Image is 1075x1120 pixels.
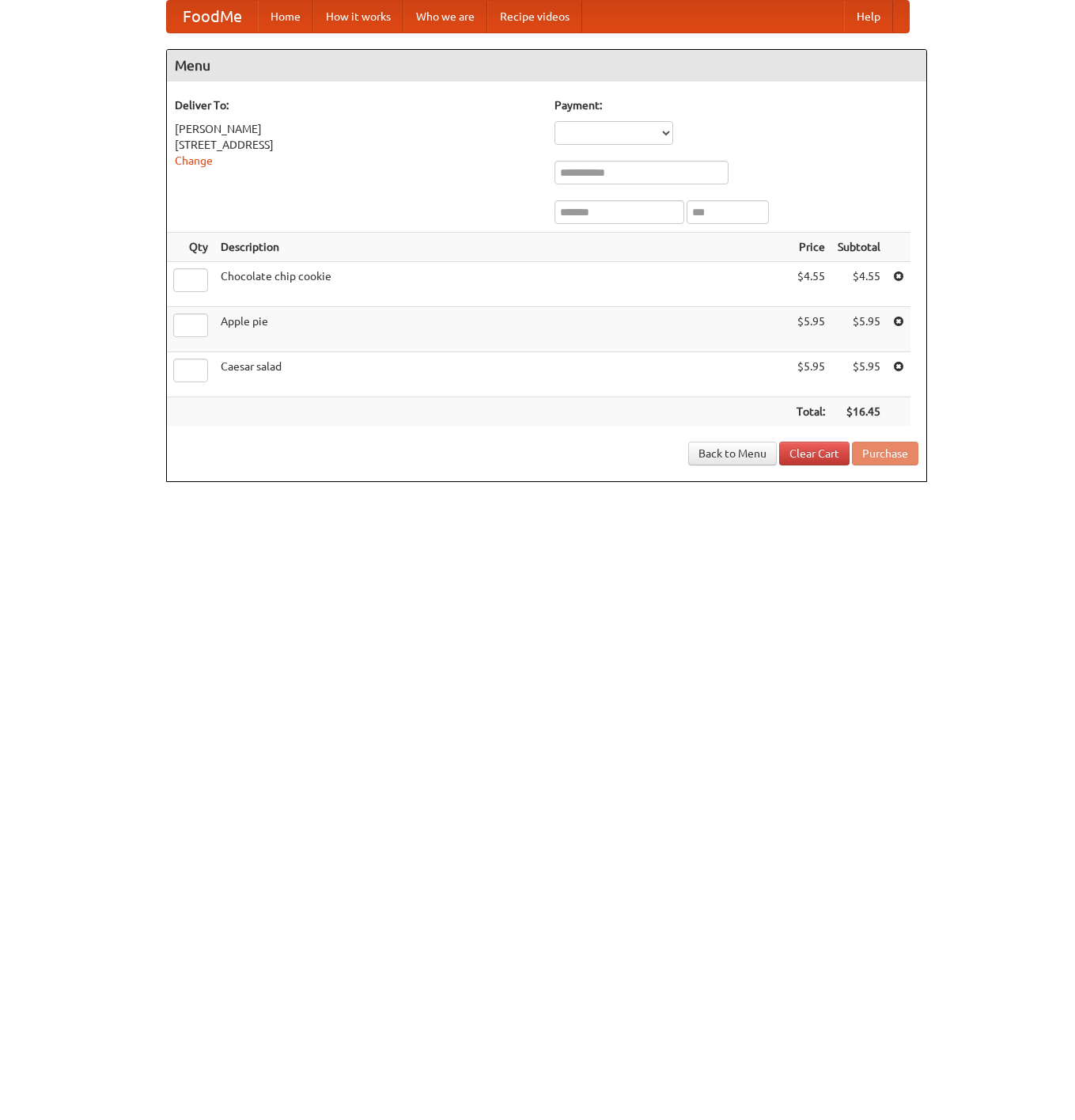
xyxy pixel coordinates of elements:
[831,262,887,307] td: $4.55
[214,307,790,352] td: Apple pie
[175,121,539,137] div: [PERSON_NAME]
[790,307,831,352] td: $5.95
[790,233,831,262] th: Price
[790,352,831,397] td: $5.95
[167,1,258,32] a: FoodMe
[844,1,893,32] a: Help
[214,233,790,262] th: Description
[790,397,831,427] th: Total:
[214,352,790,397] td: Caesar salad
[831,397,887,427] th: $16.45
[555,97,918,113] h5: Payment:
[175,97,539,113] h5: Deliver To:
[167,233,214,262] th: Qty
[167,50,926,82] h4: Menu
[688,442,777,465] a: Back to Menu
[852,442,918,465] button: Purchase
[831,233,887,262] th: Subtotal
[403,1,487,32] a: Who we are
[313,1,403,32] a: How it works
[790,262,831,307] td: $4.55
[487,1,582,32] a: Recipe videos
[258,1,313,32] a: Home
[214,262,790,307] td: Chocolate chip cookie
[175,154,213,167] a: Change
[779,442,850,465] a: Clear Cart
[831,352,887,397] td: $5.95
[831,307,887,352] td: $5.95
[175,137,539,153] div: [STREET_ADDRESS]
